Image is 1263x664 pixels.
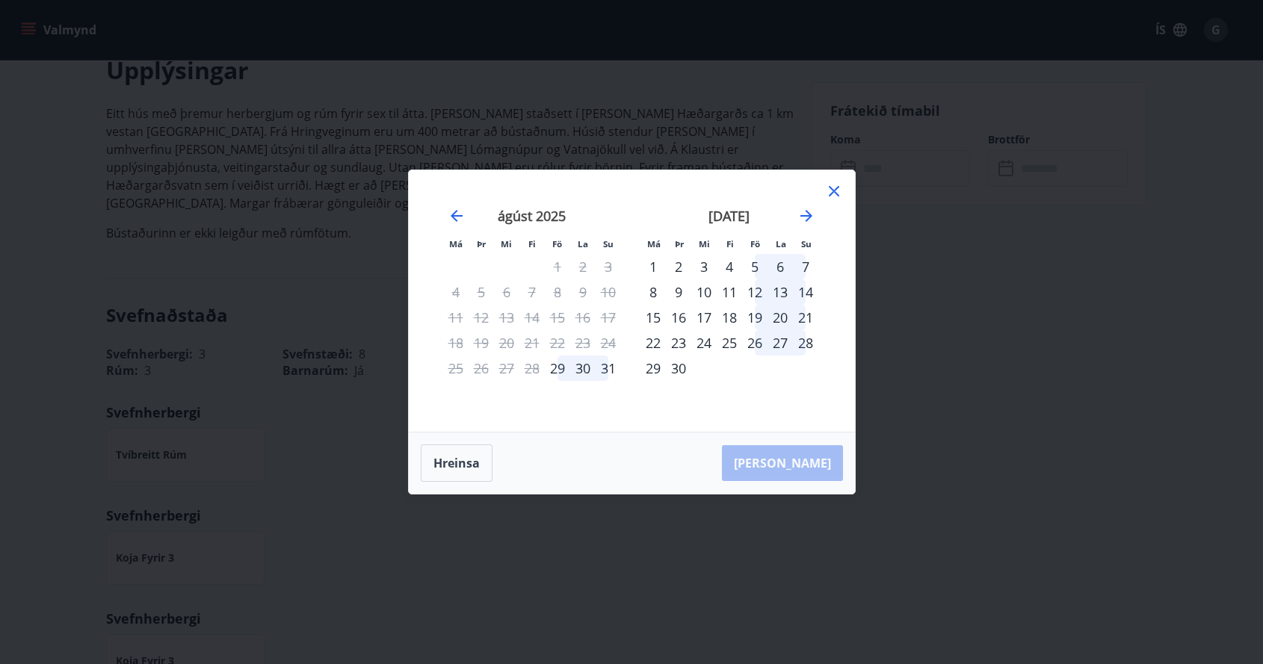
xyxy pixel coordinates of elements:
[776,238,786,249] small: La
[742,330,768,356] td: Choose föstudagur, 26. september 2025 as your check-in date. It’s available.
[666,305,691,330] td: Choose þriðjudagur, 16. september 2025 as your check-in date. It’s available.
[570,356,596,381] div: 30
[666,279,691,305] td: Choose þriðjudagur, 9. september 2025 as your check-in date. It’s available.
[640,330,666,356] td: Choose mánudagur, 22. september 2025 as your check-in date. It’s available.
[768,305,793,330] td: Choose laugardagur, 20. september 2025 as your check-in date. It’s available.
[469,279,494,305] td: Not available. þriðjudagur, 5. ágúst 2025
[640,356,666,381] td: Choose mánudagur, 29. september 2025 as your check-in date. It’s available.
[691,279,717,305] td: Choose miðvikudagur, 10. september 2025 as your check-in date. It’s available.
[666,305,691,330] div: 16
[797,207,815,225] div: Move forward to switch to the next month.
[570,279,596,305] td: Not available. laugardagur, 9. ágúst 2025
[545,279,570,305] td: Not available. föstudagur, 8. ágúst 2025
[469,330,494,356] td: Not available. þriðjudagur, 19. ágúst 2025
[596,254,621,279] td: Not available. sunnudagur, 3. ágúst 2025
[666,330,691,356] td: Choose þriðjudagur, 23. september 2025 as your check-in date. It’s available.
[666,356,691,381] div: 30
[793,254,818,279] div: 7
[545,254,570,279] td: Not available. föstudagur, 1. ágúst 2025
[640,330,666,356] div: 22
[742,305,768,330] td: Choose föstudagur, 19. september 2025 as your check-in date. It’s available.
[519,356,545,381] td: Not available. fimmtudagur, 28. ágúst 2025
[768,305,793,330] div: 20
[494,356,519,381] td: Not available. miðvikudagur, 27. ágúst 2025
[427,188,837,414] div: Calendar
[596,356,621,381] td: Choose sunnudagur, 31. ágúst 2025 as your check-in date. It’s available.
[801,238,812,249] small: Su
[545,330,570,356] td: Not available. föstudagur, 22. ágúst 2025
[699,238,710,249] small: Mi
[742,279,768,305] td: Choose föstudagur, 12. september 2025 as your check-in date. It’s available.
[666,356,691,381] td: Choose þriðjudagur, 30. september 2025 as your check-in date. It’s available.
[742,330,768,356] div: 26
[477,238,486,249] small: Þr
[793,254,818,279] td: Choose sunnudagur, 7. september 2025 as your check-in date. It’s available.
[717,254,742,279] div: 4
[640,356,666,381] div: 29
[545,356,570,381] td: Choose föstudagur, 29. ágúst 2025 as your check-in date. It’s available.
[640,279,666,305] td: Choose mánudagur, 8. september 2025 as your check-in date. It’s available.
[691,254,717,279] td: Choose miðvikudagur, 3. september 2025 as your check-in date. It’s available.
[793,279,818,305] td: Choose sunnudagur, 14. september 2025 as your check-in date. It’s available.
[793,305,818,330] div: 21
[570,254,596,279] td: Not available. laugardagur, 2. ágúst 2025
[768,254,793,279] div: 6
[717,279,742,305] div: 11
[421,444,492,482] button: Hreinsa
[603,238,614,249] small: Su
[494,330,519,356] td: Not available. miðvikudagur, 20. ágúst 2025
[494,279,519,305] td: Not available. miðvikudagur, 6. ágúst 2025
[768,254,793,279] td: Choose laugardagur, 6. september 2025 as your check-in date. It’s available.
[640,254,666,279] div: 1
[519,279,545,305] td: Not available. fimmtudagur, 7. ágúst 2025
[519,305,545,330] td: Not available. fimmtudagur, 14. ágúst 2025
[691,279,717,305] div: 10
[519,330,545,356] td: Not available. fimmtudagur, 21. ágúst 2025
[570,305,596,330] td: Not available. laugardagur, 16. ágúst 2025
[717,279,742,305] td: Choose fimmtudagur, 11. september 2025 as your check-in date. It’s available.
[570,356,596,381] td: Choose laugardagur, 30. ágúst 2025 as your check-in date. It’s available.
[742,279,768,305] div: 12
[717,305,742,330] td: Choose fimmtudagur, 18. september 2025 as your check-in date. It’s available.
[443,330,469,356] td: Not available. mánudagur, 18. ágúst 2025
[768,330,793,356] td: Choose laugardagur, 27. september 2025 as your check-in date. It’s available.
[528,238,536,249] small: Fi
[647,238,661,249] small: Má
[691,305,717,330] div: 17
[443,305,469,330] td: Not available. mánudagur, 11. ágúst 2025
[640,305,666,330] td: Choose mánudagur, 15. september 2025 as your check-in date. It’s available.
[494,305,519,330] td: Not available. miðvikudagur, 13. ágúst 2025
[750,238,760,249] small: Fö
[793,305,818,330] td: Choose sunnudagur, 21. september 2025 as your check-in date. It’s available.
[640,279,666,305] div: 8
[501,238,512,249] small: Mi
[793,330,818,356] td: Choose sunnudagur, 28. september 2025 as your check-in date. It’s available.
[742,254,768,279] div: 5
[443,356,469,381] td: Not available. mánudagur, 25. ágúst 2025
[596,305,621,330] td: Not available. sunnudagur, 17. ágúst 2025
[726,238,734,249] small: Fi
[666,330,691,356] div: 23
[691,330,717,356] td: Choose miðvikudagur, 24. september 2025 as your check-in date. It’s available.
[717,254,742,279] td: Choose fimmtudagur, 4. september 2025 as your check-in date. It’s available.
[469,305,494,330] td: Not available. þriðjudagur, 12. ágúst 2025
[640,305,666,330] div: 15
[545,305,570,330] td: Not available. föstudagur, 15. ágúst 2025
[596,279,621,305] td: Not available. sunnudagur, 10. ágúst 2025
[449,238,463,249] small: Má
[793,330,818,356] div: 28
[498,207,566,225] strong: ágúst 2025
[768,279,793,305] div: 13
[691,254,717,279] div: 3
[717,330,742,356] td: Choose fimmtudagur, 25. september 2025 as your check-in date. It’s available.
[570,330,596,356] td: Not available. laugardagur, 23. ágúst 2025
[717,330,742,356] div: 25
[742,254,768,279] td: Choose föstudagur, 5. september 2025 as your check-in date. It’s available.
[666,254,691,279] div: 2
[596,356,621,381] div: 31
[640,254,666,279] td: Choose mánudagur, 1. september 2025 as your check-in date. It’s available.
[742,305,768,330] div: 19
[545,356,570,381] div: Aðeins innritun í boði
[708,207,750,225] strong: [DATE]
[552,238,562,249] small: Fö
